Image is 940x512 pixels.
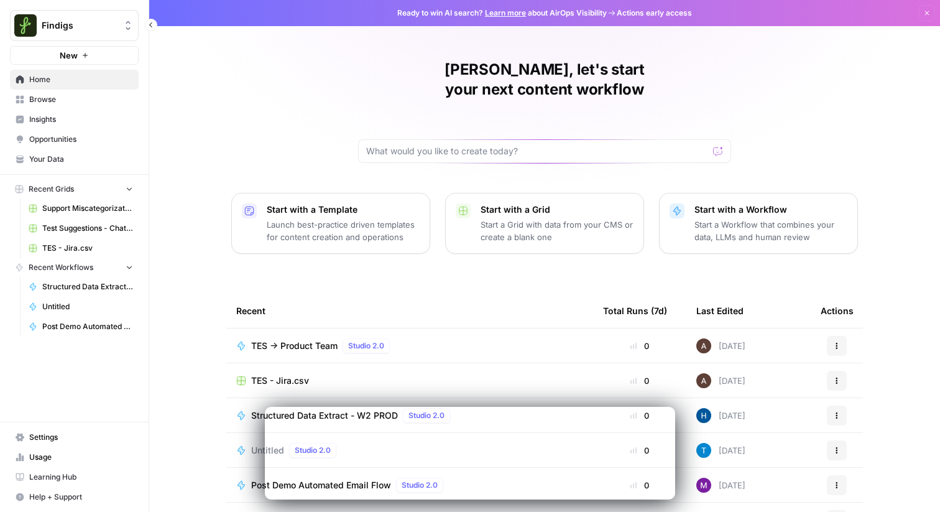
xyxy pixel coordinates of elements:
[236,408,583,423] a: Structured Data Extract - W2 PRODStudio 2.0
[29,491,133,503] span: Help + Support
[23,297,139,317] a: Untitled
[10,467,139,487] a: Learning Hub
[10,487,139,507] button: Help + Support
[29,452,133,463] span: Usage
[358,60,731,100] h1: [PERSON_NAME], let's start your next content workflow
[603,340,676,352] div: 0
[23,238,139,258] a: TES - Jira.csv
[348,340,384,351] span: Studio 2.0
[29,114,133,125] span: Insights
[251,444,284,457] span: Untitled
[696,373,711,388] img: 8oz85dj7wl7w8fsjxbkx6zf9okrm
[42,223,133,234] span: Test Suggestions - Chat Bots - Test Script (1).csv
[236,443,583,458] a: UntitledStudio 2.0
[236,478,583,493] a: Post Demo Automated Email FlowStudio 2.0
[29,74,133,85] span: Home
[10,149,139,169] a: Your Data
[29,262,93,273] span: Recent Workflows
[10,70,139,90] a: Home
[10,447,139,467] a: Usage
[10,129,139,149] a: Opportunities
[42,301,133,312] span: Untitled
[366,145,708,157] input: What would you like to create today?
[265,407,675,500] iframe: Survey from AirOps
[696,338,711,353] img: 8oz85dj7wl7w8fsjxbkx6zf9okrm
[42,19,117,32] span: Findigs
[10,258,139,277] button: Recent Workflows
[10,46,139,65] button: New
[603,375,676,387] div: 0
[603,294,667,328] div: Total Runs (7d)
[485,8,526,17] a: Learn more
[696,294,744,328] div: Last Edited
[10,109,139,129] a: Insights
[696,373,745,388] div: [DATE]
[29,94,133,105] span: Browse
[10,427,139,447] a: Settings
[14,14,37,37] img: Findigs Logo
[659,193,858,254] button: Start with a WorkflowStart a Workflow that combines your data, LLMs and human review
[694,218,847,243] p: Start a Workflow that combines your data, LLMs and human review
[696,338,745,353] div: [DATE]
[29,472,133,483] span: Learning Hub
[42,243,133,254] span: TES - Jira.csv
[23,277,139,297] a: Structured Data Extract - W2 PROD
[10,90,139,109] a: Browse
[23,218,139,238] a: Test Suggestions - Chat Bots - Test Script (1).csv
[251,375,309,387] span: TES - Jira.csv
[42,321,133,332] span: Post Demo Automated Email Flow
[23,198,139,218] a: Support Miscategorization Tester
[397,7,607,19] span: Ready to win AI search? about AirOps Visibility
[445,193,644,254] button: Start with a GridStart a Grid with data from your CMS or create a blank one
[10,10,139,41] button: Workspace: Findigs
[236,375,583,387] a: TES - Jira.csv
[10,180,139,198] button: Recent Grids
[696,478,745,493] div: [DATE]
[29,134,133,145] span: Opportunities
[29,154,133,165] span: Your Data
[29,184,74,195] span: Recent Grids
[696,408,711,423] img: gsxbzssmjvmuc0chcdaoomwccu90
[23,317,139,337] a: Post Demo Automated Email Flow
[267,218,420,243] p: Launch best-practice driven templates for content creation and operations
[29,432,133,443] span: Settings
[236,338,583,353] a: TES -> Product TeamStudio 2.0
[696,478,711,493] img: ed39525nq54hjs6dkv0lkv9645r7
[42,281,133,292] span: Structured Data Extract - W2 PROD
[251,479,391,491] span: Post Demo Automated Email Flow
[236,294,583,328] div: Recent
[251,340,338,352] span: TES -> Product Team
[251,409,398,422] span: Structured Data Extract - W2 PROD
[696,443,745,458] div: [DATE]
[42,203,133,214] span: Support Miscategorization Tester
[267,203,420,216] p: Start with a Template
[231,193,430,254] button: Start with a TemplateLaunch best-practice driven templates for content creation and operations
[60,49,78,62] span: New
[821,294,854,328] div: Actions
[481,203,634,216] p: Start with a Grid
[696,408,745,423] div: [DATE]
[694,203,847,216] p: Start with a Workflow
[617,7,692,19] span: Actions early access
[481,218,634,243] p: Start a Grid with data from your CMS or create a blank one
[696,443,711,458] img: ef99asjrocz9zqlrt0wh11v979lp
